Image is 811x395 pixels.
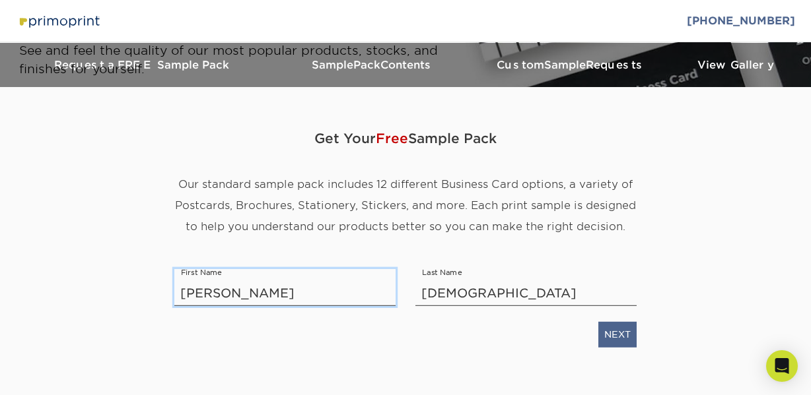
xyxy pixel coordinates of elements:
h3: Custom Requests [472,59,670,71]
h3: Request a FREE Sample Pack [9,59,273,71]
a: View Gallery [670,43,802,87]
span: Free [376,131,408,146]
iframe: Google Customer Reviews [3,355,112,390]
a: NEXT [598,322,637,347]
h3: View Gallery [670,59,802,71]
span: Our standard sample pack includes 12 different Business Card options, a variety of Postcards, Bro... [175,178,636,233]
a: Request a FREE Sample Pack [9,43,273,87]
span: Sample [544,59,586,71]
img: Primoprint [16,12,102,30]
div: Open Intercom Messenger [766,350,798,382]
span: Get Your Sample Pack [174,119,637,158]
a: [PHONE_NUMBER] [687,15,795,27]
a: CustomSampleRequests [472,43,670,87]
p: See and feel the quality of our most popular products, stocks, and finishes for yourself. [19,42,472,78]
